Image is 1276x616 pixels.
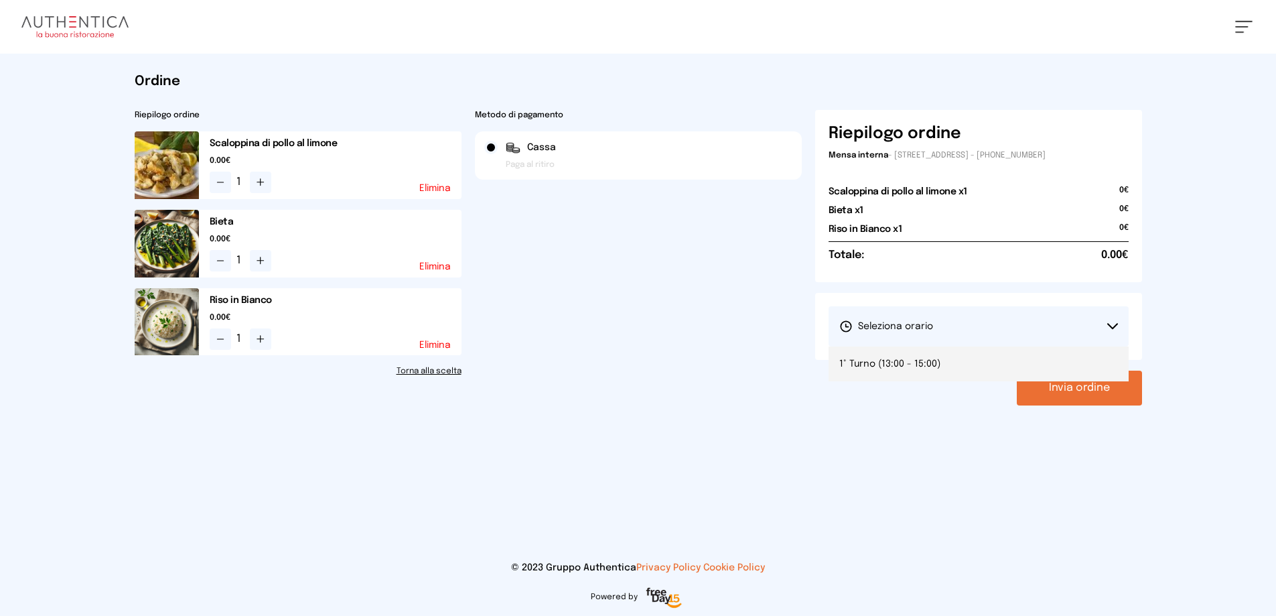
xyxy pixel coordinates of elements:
img: logo-freeday.3e08031.png [643,585,685,612]
button: Invia ordine [1017,371,1142,406]
a: Privacy Policy [636,563,701,572]
button: Seleziona orario [829,306,1129,347]
span: Seleziona orario [839,320,933,333]
span: Powered by [591,592,638,603]
a: Cookie Policy [703,563,765,572]
p: © 2023 Gruppo Authentica [21,561,1255,574]
span: 1° Turno (13:00 - 15:00) [839,357,940,371]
